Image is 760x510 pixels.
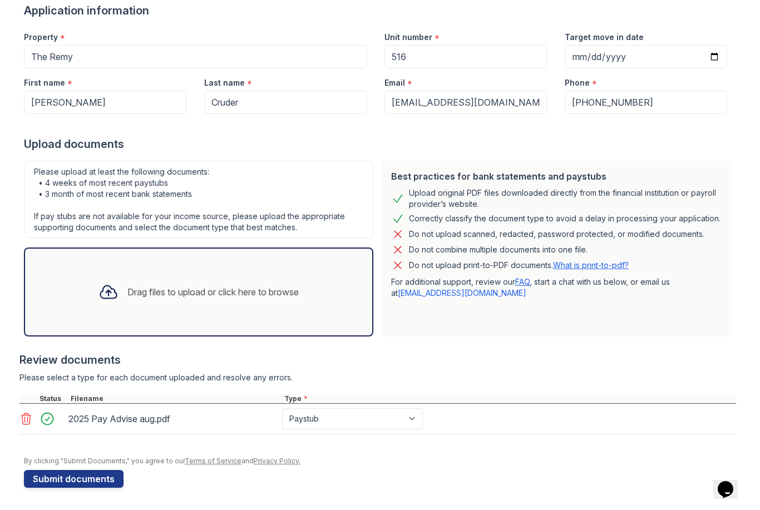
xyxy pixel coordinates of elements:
div: Best practices for bank statements and paystubs [391,170,723,183]
div: Drag files to upload or click here to browse [127,285,299,299]
div: 2025 Pay Advise aug.pdf [68,410,278,428]
label: First name [24,77,65,88]
div: Status [37,394,68,403]
div: By clicking "Submit Documents," you agree to our and [24,457,736,466]
label: Phone [565,77,590,88]
label: Target move in date [565,32,644,43]
p: Do not upload print-to-PDF documents. [409,260,629,271]
div: Review documents [19,352,736,368]
label: Property [24,32,58,43]
button: Submit documents [24,470,124,488]
label: Unit number [384,32,432,43]
a: Privacy Policy. [254,457,300,465]
div: Do not upload scanned, redacted, password protected, or modified documents. [409,227,704,241]
div: Correctly classify the document type to avoid a delay in processing your application. [409,212,720,225]
div: Upload documents [24,136,736,152]
div: Do not combine multiple documents into one file. [409,243,588,256]
div: Filename [68,394,282,403]
div: Type [282,394,736,403]
label: Email [384,77,405,88]
a: FAQ [515,277,530,286]
a: Terms of Service [185,457,241,465]
a: [EMAIL_ADDRESS][DOMAIN_NAME] [398,288,526,298]
div: Please select a type for each document uploaded and resolve any errors. [19,372,736,383]
a: What is print-to-pdf? [553,260,629,270]
div: Application information [24,3,736,18]
iframe: chat widget [713,466,749,499]
div: Upload original PDF files downloaded directly from the financial institution or payroll provider’... [409,187,723,210]
div: Please upload at least the following documents: • 4 weeks of most recent paystubs • 3 month of mo... [24,161,373,239]
label: Last name [204,77,245,88]
p: For additional support, review our , start a chat with us below, or email us at [391,276,723,299]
